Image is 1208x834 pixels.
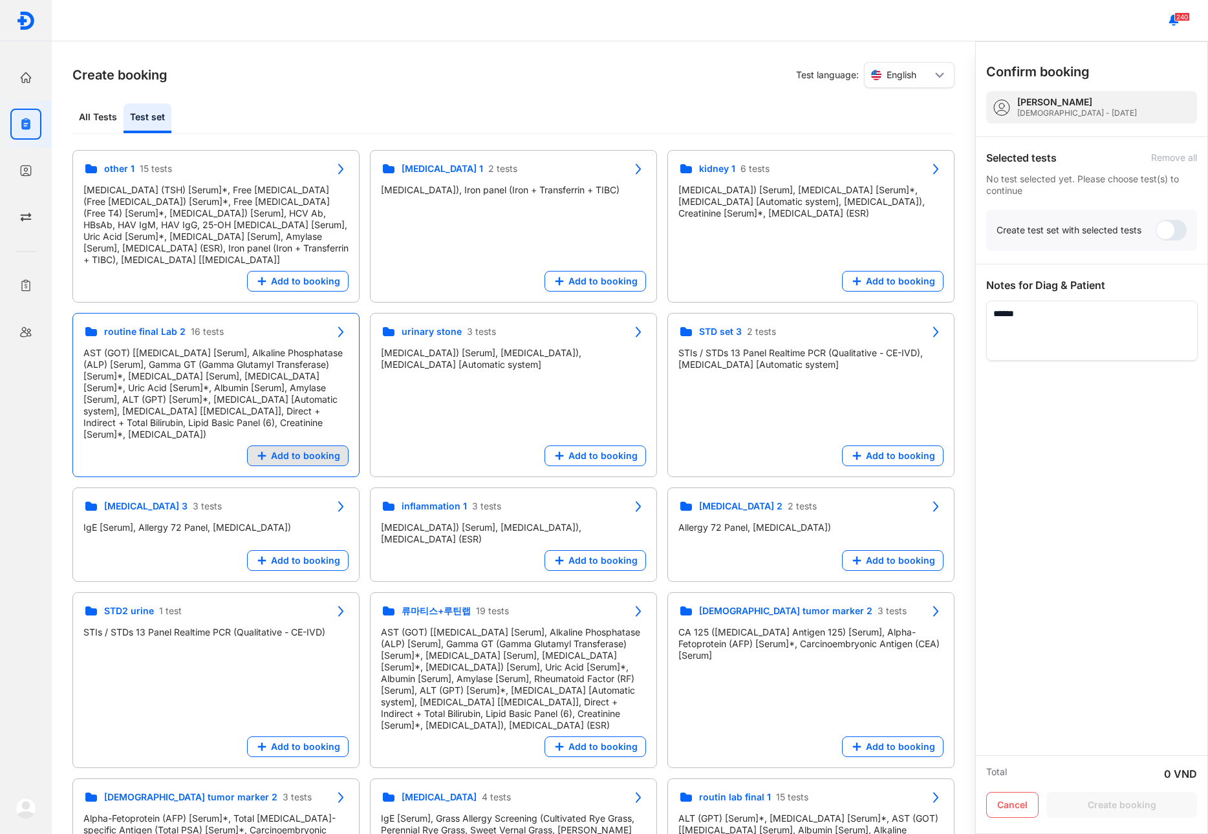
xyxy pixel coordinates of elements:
img: logo [16,11,36,30]
span: 6 tests [740,163,770,175]
div: No test selected yet. Please choose test(s) to continue [986,173,1197,197]
span: 3 tests [193,500,222,512]
button: Add to booking [247,550,349,571]
span: 3 tests [467,326,496,337]
div: Remove all [1151,152,1197,164]
span: Add to booking [271,275,340,287]
div: All Tests [72,103,124,133]
span: 3 tests [283,791,312,803]
button: Create booking [1046,792,1197,818]
span: 3 tests [878,605,907,617]
button: Cancel [986,792,1039,818]
div: [PERSON_NAME] [1017,96,1137,108]
button: Add to booking [842,736,944,757]
span: Add to booking [866,450,935,462]
span: 15 tests [140,163,172,175]
span: kidney 1 [699,163,735,175]
div: Allergy 72 Panel, [MEDICAL_DATA]) [678,522,944,533]
div: AST (GOT) [[MEDICAL_DATA] [Serum], Alkaline Phosphatase (ALP) [Serum], Gamma GT (Gamma Glutamyl T... [83,347,349,440]
span: STD2 urine [104,605,154,617]
span: Add to booking [568,741,638,753]
span: 19 tests [476,605,509,617]
span: inflammation 1 [402,500,467,512]
div: 0 VND [1164,766,1197,782]
div: [MEDICAL_DATA]), Iron panel (Iron + Transferrin + TIBC) [381,184,646,196]
h3: Create booking [72,66,167,84]
button: Add to booking [247,445,349,466]
div: STIs / STDs 13 Panel Realtime PCR (Qualitative - CE-IVD) [83,626,349,638]
button: Add to booking [842,550,944,571]
span: 1 test [159,605,182,617]
button: Add to booking [842,445,944,466]
span: Add to booking [271,741,340,753]
div: Test language: [796,62,955,88]
span: 15 tests [776,791,808,803]
span: [MEDICAL_DATA] 3 [104,500,188,512]
span: routin lab final 1 [699,791,771,803]
span: Add to booking [866,741,935,753]
span: [DEMOGRAPHIC_DATA] tumor marker 2 [104,791,277,803]
span: urinary stone [402,326,462,337]
span: Add to booking [866,555,935,566]
button: Add to booking [545,736,646,757]
span: 240 [1174,12,1190,21]
div: CA 125 ([MEDICAL_DATA] Antigen 125) [Serum], Alpha-Fetoprotein (AFP) [Serum]*, Carcinoembryonic A... [678,626,944,661]
span: [MEDICAL_DATA] 2 [699,500,782,512]
button: Add to booking [545,271,646,292]
div: STIs / STDs 13 Panel Realtime PCR (Qualitative - CE-IVD), [MEDICAL_DATA] [Automatic system] [678,347,944,370]
span: English [887,69,916,81]
span: 3 tests [472,500,501,512]
span: Add to booking [568,450,638,462]
span: 류마티스+루틴랩 [402,605,471,617]
span: 2 tests [488,163,517,175]
h3: Confirm booking [986,63,1090,81]
span: Add to booking [568,275,638,287]
span: [MEDICAL_DATA] 1 [402,163,483,175]
span: [MEDICAL_DATA] [402,791,477,803]
span: 4 tests [482,791,511,803]
span: other 1 [104,163,135,175]
button: Add to booking [545,445,646,466]
span: 2 tests [788,500,817,512]
div: IgE [Serum], Allergy 72 Panel, [MEDICAL_DATA]) [83,522,349,533]
span: Add to booking [271,555,340,566]
div: [MEDICAL_DATA]) [Serum], [MEDICAL_DATA]), [MEDICAL_DATA] (ESR) [381,522,646,545]
span: routine final Lab 2 [104,326,186,337]
div: [DEMOGRAPHIC_DATA] - [DATE] [1017,108,1137,118]
button: Add to booking [842,271,944,292]
span: Add to booking [271,450,340,462]
span: 2 tests [747,326,776,337]
div: Test set [124,103,171,133]
img: logo [16,798,36,818]
span: 16 tests [191,326,224,337]
button: Add to booking [247,736,349,757]
button: Add to booking [247,271,349,292]
div: Notes for Diag & Patient [986,277,1197,293]
div: [MEDICAL_DATA]) [Serum], [MEDICAL_DATA]), [MEDICAL_DATA] [Automatic system] [381,347,646,370]
div: Total [986,766,1007,782]
div: Create test set with selected tests [997,224,1141,236]
div: [MEDICAL_DATA] (TSH) [Serum]*, Free [MEDICAL_DATA] (Free [MEDICAL_DATA]) [Serum]*, Free [MEDICAL_... [83,184,349,266]
div: AST (GOT) [[MEDICAL_DATA] [Serum], Alkaline Phosphatase (ALP) [Serum], Gamma GT (Gamma Glutamyl T... [381,626,646,731]
span: [DEMOGRAPHIC_DATA] tumor marker 2 [699,605,872,617]
span: Add to booking [866,275,935,287]
div: [MEDICAL_DATA]) [Serum], [MEDICAL_DATA] [Serum]*, [MEDICAL_DATA] [Automatic system], [MEDICAL_DAT... [678,184,944,219]
div: Selected tests [986,150,1057,166]
span: Add to booking [568,555,638,566]
button: Add to booking [545,550,646,571]
span: STD set 3 [699,326,742,337]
